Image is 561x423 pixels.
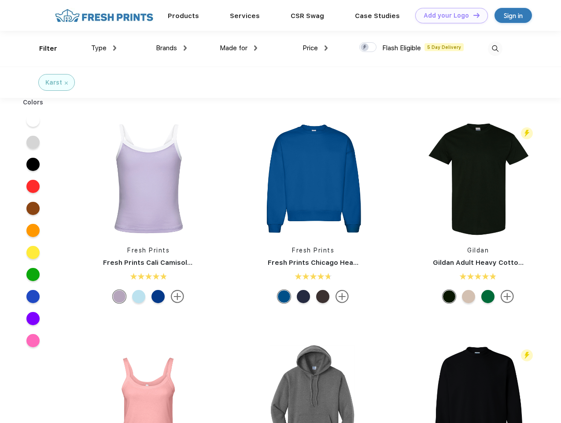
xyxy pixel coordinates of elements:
[277,290,291,303] div: Royal Blue mto
[255,120,372,237] img: func=resize&h=266
[113,45,116,51] img: dropdown.png
[424,12,469,19] div: Add your Logo
[303,44,318,52] span: Price
[171,290,184,303] img: more.svg
[220,44,247,52] span: Made for
[39,44,57,54] div: Filter
[168,12,199,20] a: Products
[473,13,480,18] img: DT
[521,127,533,139] img: flash_active_toggle.svg
[91,44,107,52] span: Type
[488,41,502,56] img: desktop_search.svg
[291,12,324,20] a: CSR Swag
[292,247,334,254] a: Fresh Prints
[132,290,145,303] div: Baby Blue White
[316,290,329,303] div: Dark Chocolate mto
[151,290,165,303] div: Royal Blue White
[45,78,62,87] div: Karst
[443,290,456,303] div: Forest Green
[65,82,68,85] img: filter_cancel.svg
[424,43,464,51] span: 5 Day Delivery
[462,290,475,303] div: Sand
[184,45,187,51] img: dropdown.png
[254,45,257,51] img: dropdown.png
[90,120,207,237] img: func=resize&h=266
[268,259,420,267] a: Fresh Prints Chicago Heavyweight Crewneck
[103,259,206,267] a: Fresh Prints Cali Camisole Top
[481,290,495,303] div: Antiq Irish Grn
[156,44,177,52] span: Brands
[433,259,547,267] a: Gildan Adult Heavy Cotton T-Shirt
[52,8,156,23] img: fo%20logo%202.webp
[420,120,537,237] img: func=resize&h=266
[504,11,523,21] div: Sign in
[297,290,310,303] div: Navy mto
[495,8,532,23] a: Sign in
[382,44,421,52] span: Flash Eligible
[521,349,533,361] img: flash_active_toggle.svg
[16,98,50,107] div: Colors
[501,290,514,303] img: more.svg
[230,12,260,20] a: Services
[127,247,170,254] a: Fresh Prints
[113,290,126,303] div: Purple White
[336,290,349,303] img: more.svg
[325,45,328,51] img: dropdown.png
[467,247,489,254] a: Gildan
